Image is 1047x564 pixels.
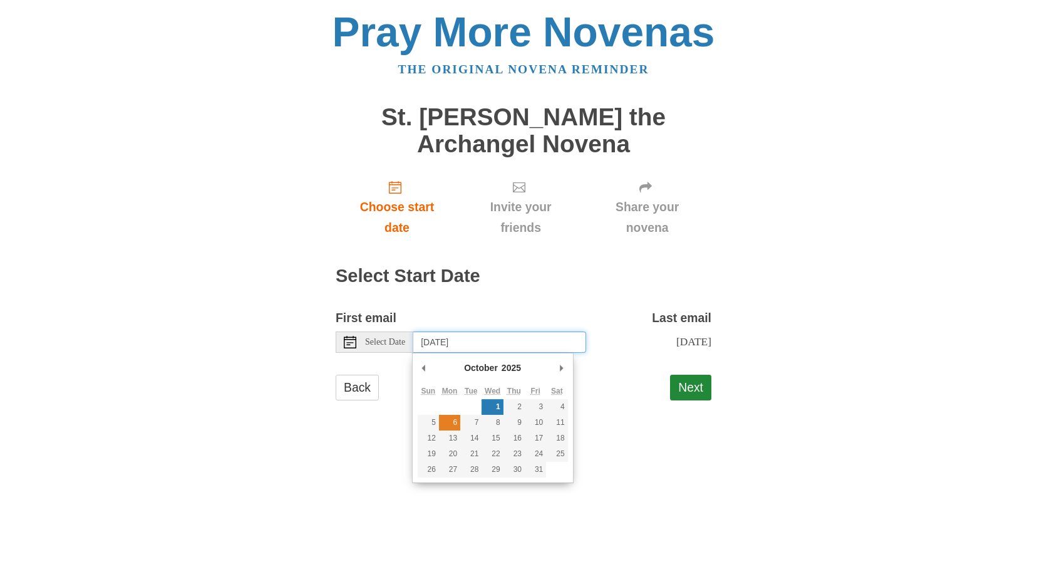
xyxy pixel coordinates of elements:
[462,358,500,377] div: October
[676,335,711,348] span: [DATE]
[439,431,460,446] button: 13
[336,266,711,286] h2: Select Start Date
[525,399,546,415] button: 3
[333,9,715,55] a: Pray More Novenas
[439,462,460,478] button: 27
[471,197,570,238] span: Invite your friends
[507,387,521,395] abbr: Thursday
[458,170,583,244] a: Invite your friends
[482,446,503,462] button: 22
[336,308,396,328] label: First email
[439,415,460,431] button: 6
[418,358,430,377] button: Previous Month
[418,446,439,462] button: 19
[596,197,699,238] span: Share your novena
[546,446,567,462] button: 25
[398,63,649,76] a: The original novena reminder
[670,375,711,400] button: Next
[525,446,546,462] button: 24
[348,197,446,238] span: Choose start date
[525,431,546,446] button: 17
[503,446,525,462] button: 23
[439,446,460,462] button: 20
[418,462,439,478] button: 26
[336,104,711,157] h1: St. [PERSON_NAME] the Archangel Novena
[421,387,435,395] abbr: Sunday
[482,431,503,446] button: 15
[418,431,439,446] button: 12
[336,375,379,400] a: Back
[525,462,546,478] button: 31
[465,387,477,395] abbr: Tuesday
[460,415,482,431] button: 7
[503,415,525,431] button: 9
[418,415,439,431] button: 5
[583,170,711,244] a: Share your novena
[482,399,503,415] button: 1
[503,431,525,446] button: 16
[500,358,523,377] div: 2025
[460,431,482,446] button: 14
[503,462,525,478] button: 30
[503,399,525,415] button: 2
[442,387,458,395] abbr: Monday
[652,308,711,328] label: Last email
[546,431,567,446] button: 18
[460,462,482,478] button: 28
[485,387,500,395] abbr: Wednesday
[525,415,546,431] button: 10
[546,399,567,415] button: 4
[365,338,405,347] span: Select Date
[413,332,586,353] input: Use the arrow keys to pick a date
[482,462,503,478] button: 29
[460,446,482,462] button: 21
[482,415,503,431] button: 8
[555,358,568,377] button: Next Month
[530,387,540,395] abbr: Friday
[336,170,458,244] a: Choose start date
[551,387,563,395] abbr: Saturday
[546,415,567,431] button: 11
